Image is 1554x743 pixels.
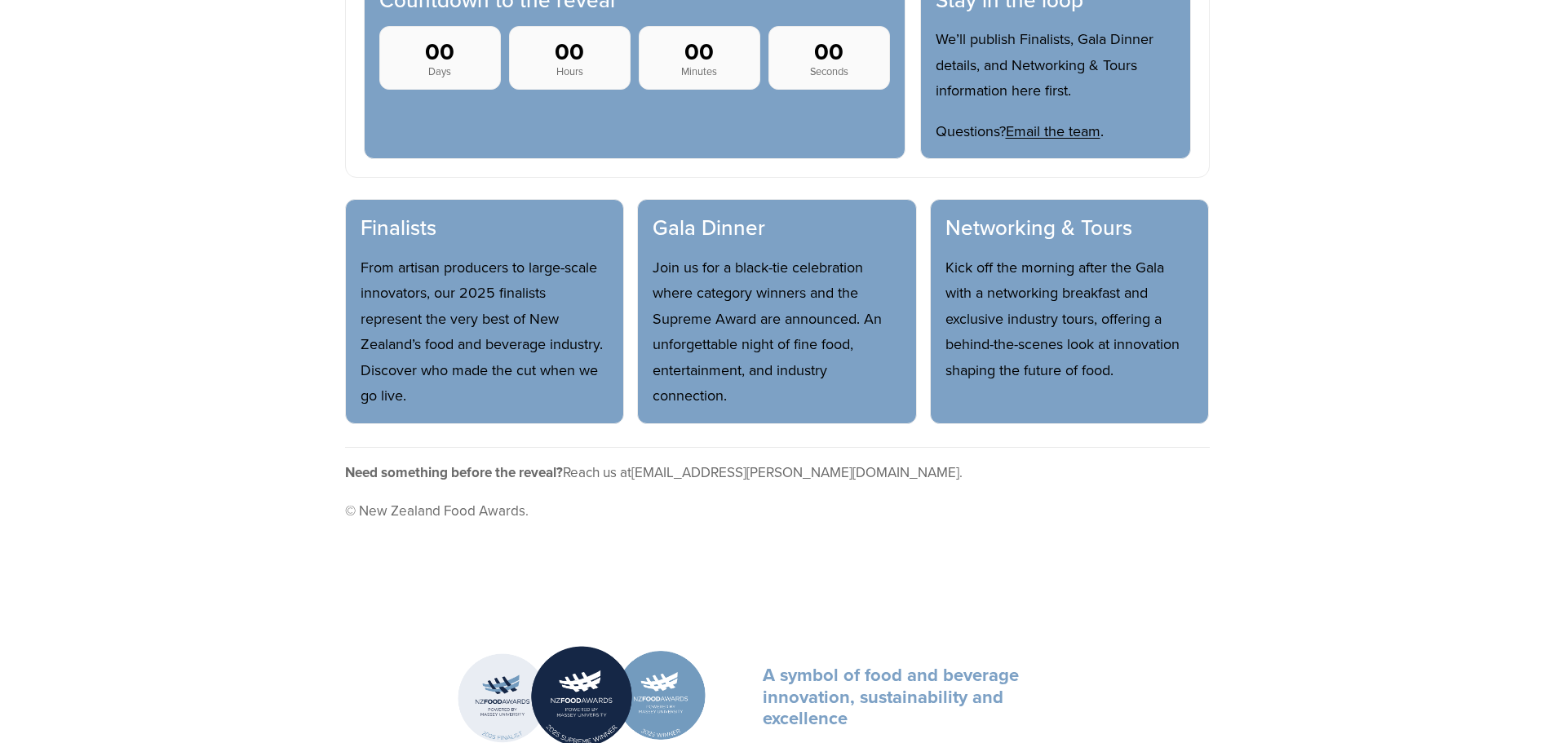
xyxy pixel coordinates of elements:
[936,118,1175,144] p: Questions? .
[518,38,622,65] strong: 00
[945,254,1194,383] p: Kick off the morning after the Gala with a networking breakfast and exclusive industry tours, off...
[945,214,1194,241] h3: Networking & Tours
[936,26,1175,104] p: We’ll publish Finalists, Gala Dinner details, and Networking & Tours information here first.
[345,462,563,482] strong: Need something before the reveal?
[1006,121,1100,141] a: Email the team
[648,38,751,65] strong: 00
[388,65,492,77] span: Days
[518,65,622,77] span: Hours
[763,661,1024,731] strong: A symbol of food and beverage innovation, sustainability and excellence
[345,461,1210,485] p: Reach us at .
[777,38,881,65] strong: 00
[653,254,901,409] p: Join us for a black-tie celebration where category winners and the Supreme Award are announced. A...
[777,65,881,77] span: Seconds
[388,38,492,65] strong: 00
[648,65,751,77] span: Minutes
[361,254,609,409] p: From artisan producers to large-scale innovators, our 2025 finalists represent the very best of N...
[631,462,959,482] a: [EMAIL_ADDRESS][PERSON_NAME][DOMAIN_NAME]
[345,199,1210,424] section: What’s coming
[653,214,901,241] h3: Gala Dinner
[361,214,609,241] h3: Finalists
[345,499,1210,524] p: © New Zealand Food Awards.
